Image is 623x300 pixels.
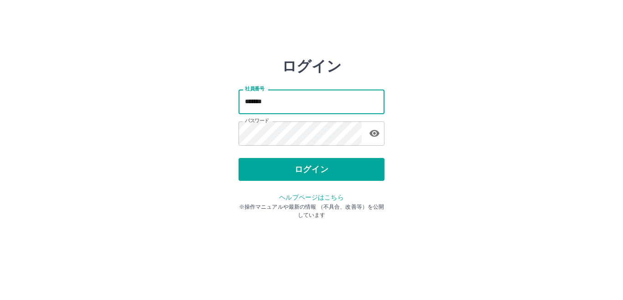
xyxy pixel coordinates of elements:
[282,58,342,75] h2: ログイン
[245,117,269,124] label: パスワード
[239,158,384,181] button: ログイン
[239,203,384,219] p: ※操作マニュアルや最新の情報 （不具合、改善等）を公開しています
[245,85,264,92] label: 社員番号
[279,194,343,201] a: ヘルプページはこちら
